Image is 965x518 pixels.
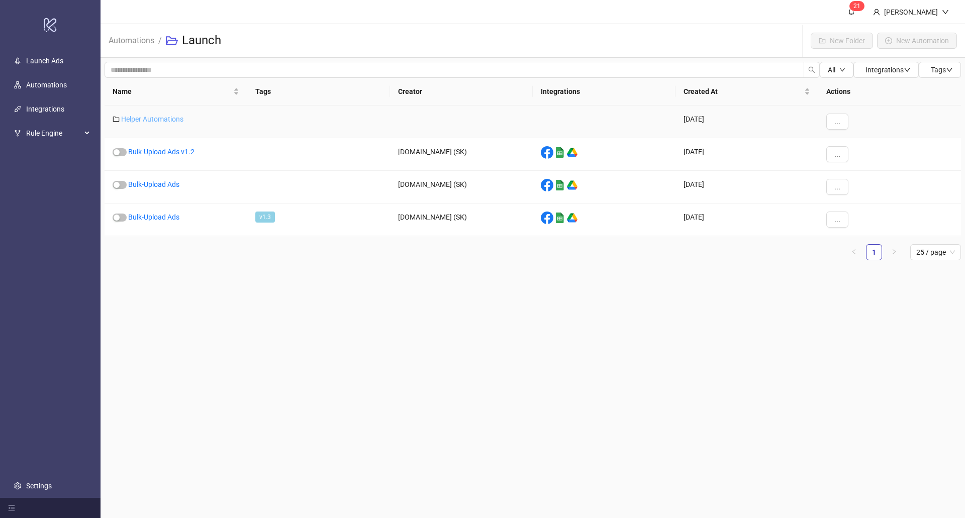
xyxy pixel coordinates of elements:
[808,66,815,73] span: search
[675,203,818,236] div: [DATE]
[891,249,897,255] span: right
[880,7,942,18] div: [PERSON_NAME]
[826,179,848,195] button: ...
[828,66,835,74] span: All
[853,62,919,78] button: Integrationsdown
[390,171,533,203] div: [DOMAIN_NAME] (SK)
[919,62,961,78] button: Tagsdown
[866,245,882,260] a: 1
[834,183,840,191] span: ...
[931,66,953,74] span: Tags
[851,249,857,255] span: left
[390,78,533,106] th: Creator
[182,33,221,49] h3: Launch
[834,118,840,126] span: ...
[826,146,848,162] button: ...
[675,171,818,203] div: [DATE]
[675,106,818,138] div: [DATE]
[26,57,63,65] a: Launch Ads
[113,86,231,97] span: Name
[121,115,183,123] a: Helper Automations
[886,244,902,260] li: Next Page
[128,180,179,188] a: Bulk-Upload Ads
[8,504,15,511] span: menu-fold
[873,9,880,16] span: user
[26,123,81,143] span: Rule Engine
[26,81,67,89] a: Automations
[866,244,882,260] li: 1
[26,105,64,113] a: Integrations
[533,78,675,106] th: Integrations
[946,66,953,73] span: down
[877,33,957,49] button: New Automation
[255,212,275,223] span: v1.3
[158,25,162,57] li: /
[848,8,855,15] span: bell
[910,244,961,260] div: Page Size
[818,78,961,106] th: Actions
[675,138,818,171] div: [DATE]
[128,148,195,156] a: Bulk-Upload Ads v1.2
[107,34,156,45] a: Automations
[849,1,864,11] sup: 21
[811,33,873,49] button: New Folder
[904,66,911,73] span: down
[247,78,390,106] th: Tags
[916,245,955,260] span: 25 / page
[113,116,120,123] span: folder
[853,3,857,10] span: 2
[857,3,860,10] span: 1
[834,150,840,158] span: ...
[128,213,179,221] a: Bulk-Upload Ads
[826,212,848,228] button: ...
[390,203,533,236] div: [DOMAIN_NAME] (SK)
[26,482,52,490] a: Settings
[834,216,840,224] span: ...
[14,130,21,137] span: fork
[166,35,178,47] span: folder-open
[826,114,848,130] button: ...
[865,66,911,74] span: Integrations
[390,138,533,171] div: [DOMAIN_NAME] (SK)
[684,86,802,97] span: Created At
[846,244,862,260] button: left
[839,67,845,73] span: down
[886,244,902,260] button: right
[675,78,818,106] th: Created At
[942,9,949,16] span: down
[105,78,247,106] th: Name
[846,244,862,260] li: Previous Page
[820,62,853,78] button: Alldown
